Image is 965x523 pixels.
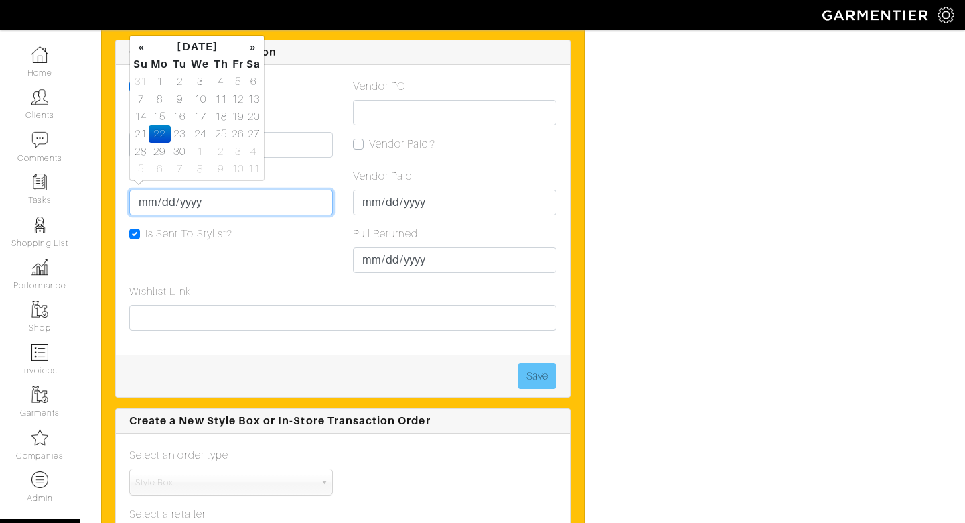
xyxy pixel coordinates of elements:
[212,73,230,91] td: 4
[212,160,230,178] td: 9
[133,91,149,108] td: 7
[212,125,230,143] td: 25
[230,91,246,108] td: 12
[145,226,232,242] label: Is Sent To Stylist?
[246,56,261,73] th: Sa
[116,40,570,65] div: Consignment Information
[189,91,212,108] td: 10
[246,73,261,91] td: 6
[31,259,48,276] img: graph-8b7af3c665d003b59727f371ae50e7771705bf0c487971e6e97d053d13c5068d.png
[230,73,246,91] td: 5
[230,125,246,143] td: 26
[246,108,261,125] td: 20
[133,125,149,143] td: 21
[31,46,48,63] img: dashboard-icon-dbcd8f5a0b271acd01030246c82b418ddd0df26cd7fceb0bd07c9910d44c42f6.png
[133,73,149,91] td: 31
[246,143,261,160] td: 4
[212,143,230,160] td: 2
[31,301,48,318] img: garments-icon-b7da505a4dc4fd61783c78ac3ca0ef83fa9d6f193b1c9dc38574b1d14d53ca28.png
[189,73,212,91] td: 3
[133,108,149,125] td: 14
[246,38,261,56] th: »
[246,91,261,108] td: 13
[133,38,149,56] th: «
[149,143,171,160] td: 29
[246,160,261,178] td: 11
[189,108,212,125] td: 17
[171,91,189,108] td: 9
[171,108,189,125] td: 16
[31,131,48,148] img: comment-icon-a0a6a9ef722e966f86d9cbdc48e553b5cf19dbc54f86b18d962a5391bc8f6eb6.png
[189,125,212,143] td: 24
[212,91,230,108] td: 11
[353,78,405,95] label: Vendor PO
[230,108,246,125] td: 19
[353,168,413,184] label: Vendor Paid
[369,136,435,152] label: Vendor Paid?
[149,91,171,108] td: 8
[246,125,261,143] td: 27
[189,143,212,160] td: 1
[31,429,48,446] img: companies-icon-14a0f246c7e91f24465de634b560f0151b0cc5c9ce11af5fac52e6d7d6371812.png
[129,506,206,522] label: Select a retailer
[31,386,48,403] img: garments-icon-b7da505a4dc4fd61783c78ac3ca0ef83fa9d6f193b1c9dc38574b1d14d53ca28.png
[31,471,48,488] img: custom-products-icon-6973edde1b6c6774590e2ad28d3d057f2f42decad08aa0e48061009ba2575b3a.png
[149,125,171,143] td: 22
[171,160,189,178] td: 7
[171,56,189,73] th: Tu
[149,38,246,56] th: [DATE]
[212,108,230,125] td: 18
[189,56,212,73] th: We
[133,143,149,160] td: 28
[133,56,149,73] th: Su
[171,143,189,160] td: 30
[353,226,418,242] label: Pull Returned
[938,7,954,23] img: gear-icon-white-bd11855cb880d31180b6d7d6211b90ccbf57a29d726f0c71d8c61bd08dd39cc2.png
[31,174,48,190] img: reminder-icon-8004d30b9f0a5d33ae49ab947aed9ed385cf756f9e5892f1edd6e32f2345188e.png
[189,160,212,178] td: 8
[129,284,191,300] label: Wishlist Link
[129,447,228,463] label: Select an order type
[135,469,315,496] span: Style Box
[518,363,556,389] button: Save
[212,56,230,73] th: Th
[149,108,171,125] td: 15
[816,3,938,27] img: garmentier-logo-header-white-b43fb05a5012e4ada735d5af1a66efaba907eab6374d6393d1fbf88cb4ef424d.png
[230,160,246,178] td: 10
[31,89,48,105] img: clients-icon-6bae9207a08558b7cb47a8932f037763ab4055f8c8b6bfacd5dc20c3e0201464.png
[230,56,246,73] th: Fr
[149,160,171,178] td: 6
[171,73,189,91] td: 2
[116,409,570,434] div: Create a New Style Box or In-Store Transaction Order
[31,217,48,233] img: stylists-icon-eb353228a002819b7ec25b43dbf5f0378dd9e0616d9560372ff212230b889e62.png
[133,160,149,178] td: 5
[149,73,171,91] td: 1
[31,344,48,361] img: orders-icon-0abe47150d42831381b5fb84f609e132dff9fe21cb692f30cb5eec754e2cba89.png
[149,56,171,73] th: Mo
[230,143,246,160] td: 3
[171,125,189,143] td: 23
